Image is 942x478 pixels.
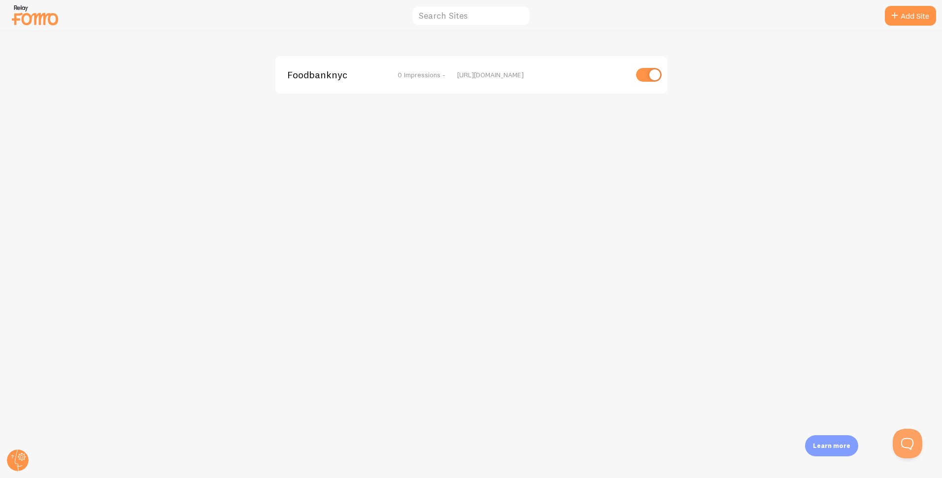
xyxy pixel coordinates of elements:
div: Learn more [805,435,858,456]
span: 0 Impressions - [398,70,445,79]
img: fomo-relay-logo-orange.svg [10,2,60,28]
p: Learn more [813,441,850,450]
span: Foodbanknyc [287,70,367,79]
div: [URL][DOMAIN_NAME] [457,70,627,79]
iframe: Help Scout Beacon - Open [893,429,922,458]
